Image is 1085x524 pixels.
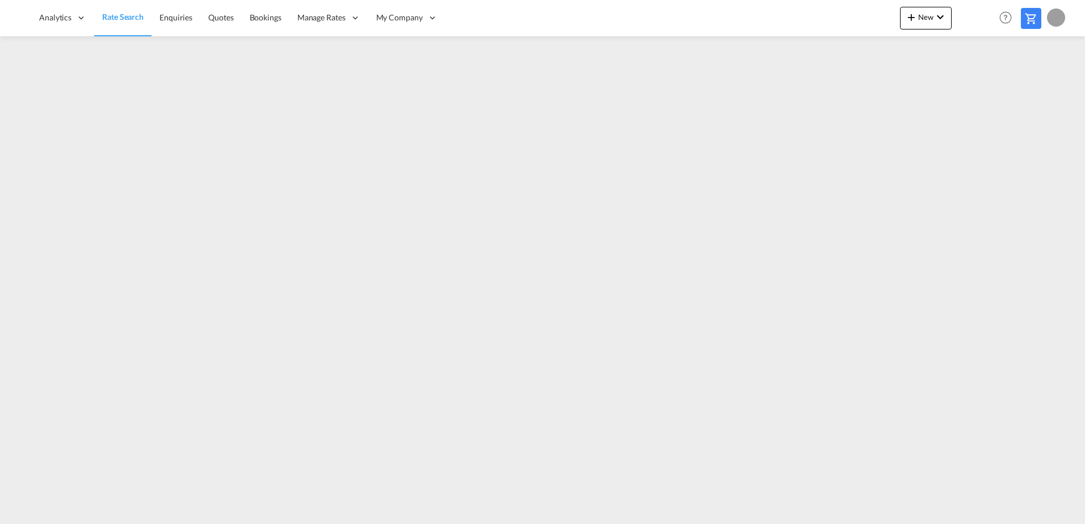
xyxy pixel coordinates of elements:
span: Quotes [208,12,233,22]
span: Bookings [250,12,281,22]
span: Enquiries [159,12,192,22]
span: Rate Search [102,12,144,22]
span: My Company [376,12,423,23]
span: New [905,12,947,22]
button: icon-plus 400-fgNewicon-chevron-down [900,7,952,29]
div: Help [996,8,1021,28]
span: Help [996,8,1015,27]
span: Manage Rates [297,12,346,23]
md-icon: icon-plus 400-fg [905,10,918,24]
md-icon: icon-chevron-down [933,10,947,24]
span: Analytics [39,12,72,23]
